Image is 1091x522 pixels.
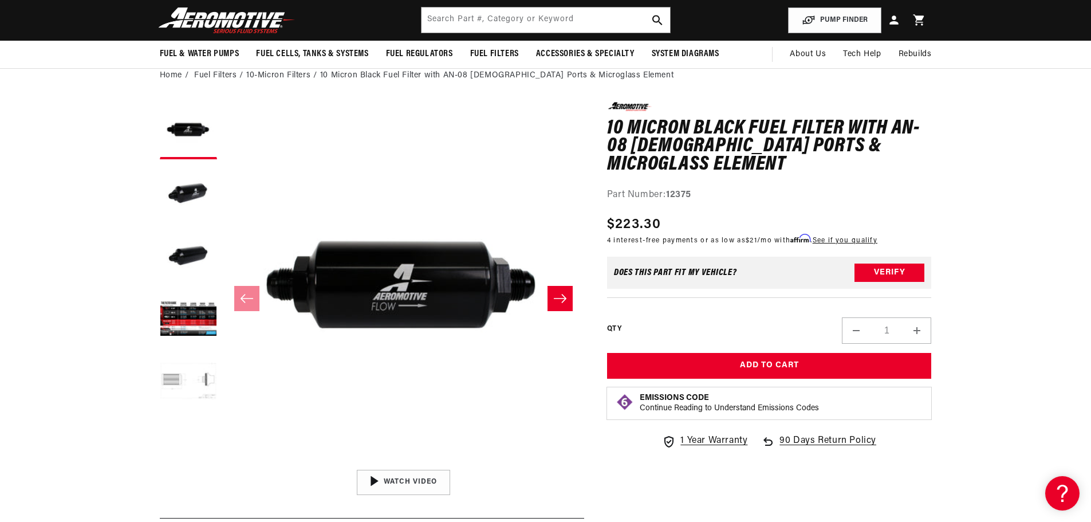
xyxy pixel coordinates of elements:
[160,228,217,285] button: Load image 3 in gallery view
[616,393,634,411] img: Emissions code
[779,434,876,460] span: 90 Days Return Policy
[640,403,819,414] p: Continue Reading to Understand Emissions Codes
[662,434,747,449] a: 1 Year Warranty
[386,48,453,60] span: Fuel Regulators
[607,120,932,174] h1: 10 Micron Black Fuel Filter with AN-08 [DEMOGRAPHIC_DATA] Ports & Microglass Element
[256,48,368,60] span: Fuel Cells, Tanks & Systems
[843,48,881,61] span: Tech Help
[607,214,661,235] span: $223.30
[834,41,889,68] summary: Tech Help
[645,7,670,33] button: search button
[160,165,217,222] button: Load image 2 in gallery view
[151,41,248,68] summary: Fuel & Water Pumps
[536,48,635,60] span: Accessories & Specialty
[160,69,182,82] a: Home
[160,102,217,159] button: Load image 1 in gallery view
[890,41,940,68] summary: Rebuilds
[155,7,298,34] img: Aeromotive
[320,69,673,82] li: 10 Micron Black Fuel Filter with AN-08 [DEMOGRAPHIC_DATA] Ports & Microglass Element
[607,235,877,246] p: 4 interest-free payments or as low as /mo with .
[462,41,527,68] summary: Fuel Filters
[813,237,877,244] a: See if you qualify - Learn more about Affirm Financing (opens in modal)
[160,102,584,494] media-gallery: Gallery Viewer
[790,234,810,243] span: Affirm
[377,41,462,68] summary: Fuel Regulators
[643,41,728,68] summary: System Diagrams
[160,354,217,411] button: Load image 5 in gallery view
[640,393,819,414] button: Emissions CodeContinue Reading to Understand Emissions Codes
[234,286,259,311] button: Slide left
[854,264,924,282] button: Verify
[781,41,834,68] a: About Us
[680,434,747,449] span: 1 Year Warranty
[548,286,573,311] button: Slide right
[194,69,237,82] a: Fuel Filters
[607,188,932,203] div: Part Number:
[652,48,719,60] span: System Diagrams
[788,7,881,33] button: PUMP FINDER
[160,48,239,60] span: Fuel & Water Pumps
[899,48,932,61] span: Rebuilds
[790,50,826,58] span: About Us
[470,48,519,60] span: Fuel Filters
[422,7,670,33] input: Search by Part Number, Category or Keyword
[160,69,932,82] nav: breadcrumbs
[607,353,932,379] button: Add to Cart
[614,268,737,277] div: Does This part fit My vehicle?
[247,41,377,68] summary: Fuel Cells, Tanks & Systems
[666,190,691,199] strong: 12375
[761,434,876,460] a: 90 Days Return Policy
[640,394,709,402] strong: Emissions Code
[246,69,320,82] li: 10-Micron Filters
[607,324,621,334] label: QTY
[160,291,217,348] button: Load image 4 in gallery view
[527,41,643,68] summary: Accessories & Specialty
[746,237,757,244] span: $21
